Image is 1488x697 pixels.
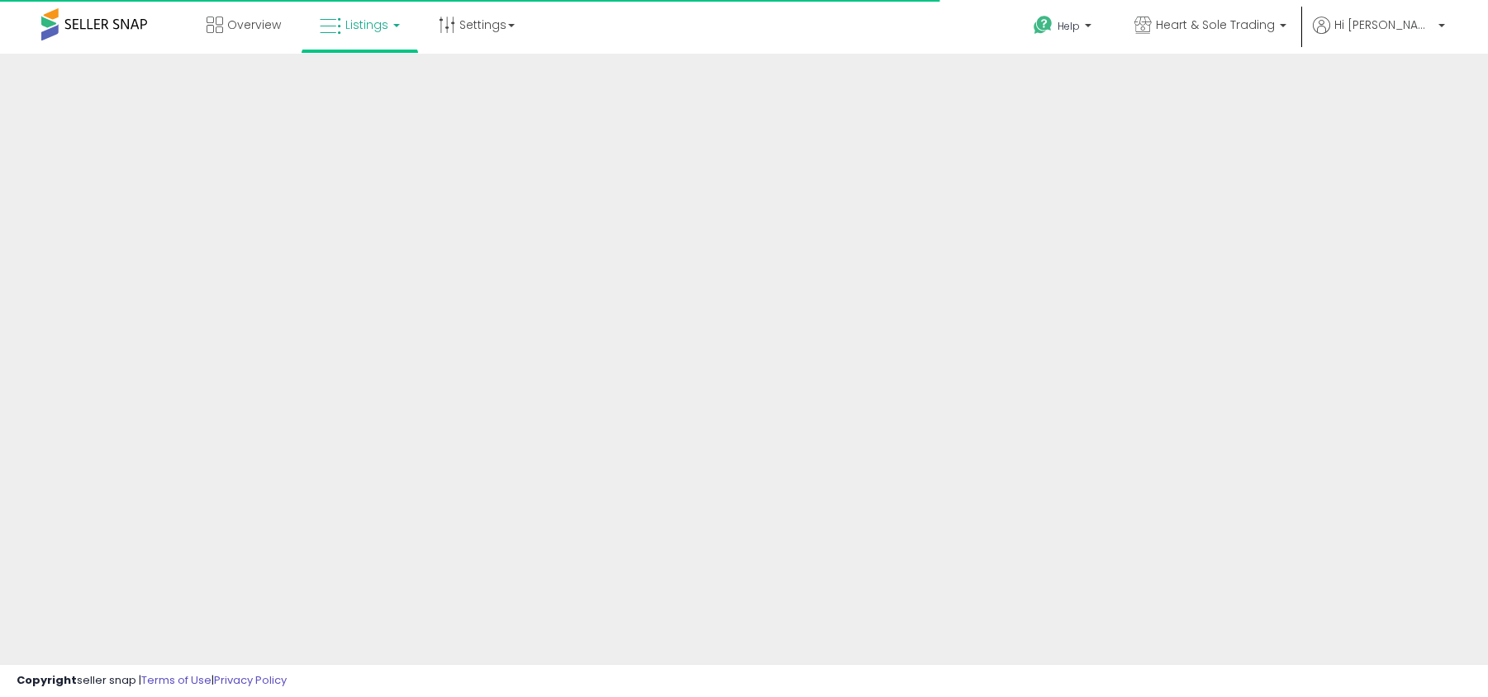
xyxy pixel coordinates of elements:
div: seller snap | | [17,673,287,689]
span: Listings [345,17,388,33]
a: Privacy Policy [214,672,287,688]
i: Get Help [1033,15,1053,36]
span: Heart & Sole Trading [1156,17,1275,33]
span: Help [1058,19,1080,33]
span: Overview [227,17,281,33]
a: Help [1020,2,1108,54]
a: Hi [PERSON_NAME] [1313,17,1445,54]
strong: Copyright [17,672,77,688]
span: Hi [PERSON_NAME] [1334,17,1433,33]
a: Terms of Use [141,672,212,688]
